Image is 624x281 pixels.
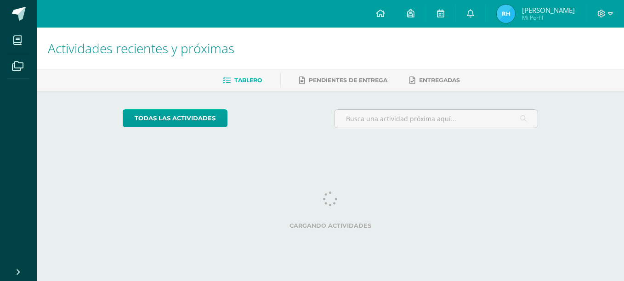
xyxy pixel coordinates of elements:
span: Tablero [234,77,262,84]
a: Pendientes de entrega [299,73,387,88]
span: Pendientes de entrega [309,77,387,84]
span: Entregadas [419,77,460,84]
a: Tablero [223,73,262,88]
span: [PERSON_NAME] [522,6,575,15]
label: Cargando actividades [123,222,539,229]
input: Busca una actividad próxima aquí... [335,110,538,128]
span: Actividades recientes y próximas [48,39,234,57]
a: todas las Actividades [123,109,227,127]
img: 36f7494aa036be5505649963e16a49f3.png [497,5,515,23]
a: Entregadas [409,73,460,88]
span: Mi Perfil [522,14,575,22]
